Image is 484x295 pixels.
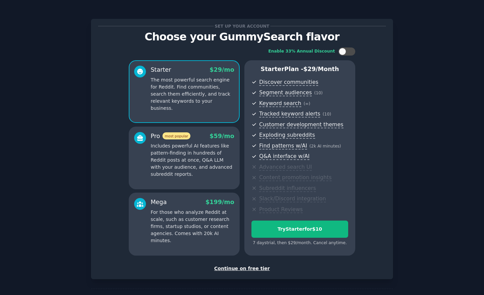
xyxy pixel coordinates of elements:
div: Pro [151,132,190,140]
p: For those who analyze Reddit at scale, such as customer research firms, startup studios, or conte... [151,209,234,244]
div: Continue on free tier [98,265,386,272]
p: Includes powerful AI features like pattern-finding in hundreds of Reddit posts at once, Q&A LLM w... [151,142,234,178]
div: Enable 33% Annual Discount [268,48,335,55]
div: 7 days trial, then $ 29 /month . Cancel anytime. [251,240,348,246]
span: Discover communities [259,79,318,86]
span: Set up your account [214,23,271,30]
button: TryStarterfor$10 [251,221,348,238]
span: ( 10 ) [314,91,323,95]
span: Find patterns w/AI [259,142,307,150]
span: $ 199 /mo [206,199,234,205]
span: Customer development themes [259,121,343,128]
span: $ 59 /mo [210,133,234,139]
p: The most powerful search engine for Reddit. Find communities, search them efficiently, and track ... [151,76,234,112]
span: ( 2k AI minutes ) [309,144,341,149]
div: Mega [151,198,167,206]
span: Segment audiences [259,89,312,96]
span: Q&A interface w/AI [259,153,309,160]
p: Starter Plan - [251,65,348,73]
span: Advanced search UI [259,164,312,171]
span: most popular [162,132,191,139]
span: $ 29 /mo [210,66,234,73]
div: Try Starter for $10 [252,226,348,233]
span: $ 29 /month [303,66,339,72]
div: Starter [151,66,171,74]
span: Exploding subreddits [259,132,315,139]
span: ( ∞ ) [304,101,310,106]
span: Content promotion insights [259,174,332,181]
span: Slack/Discord integration [259,195,326,202]
span: Product Reviews [259,206,303,213]
span: Subreddit influencers [259,185,316,192]
span: Keyword search [259,100,301,107]
p: Choose your GummySearch flavor [98,31,386,43]
span: ( 10 ) [323,112,331,117]
span: Tracked keyword alerts [259,110,320,118]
